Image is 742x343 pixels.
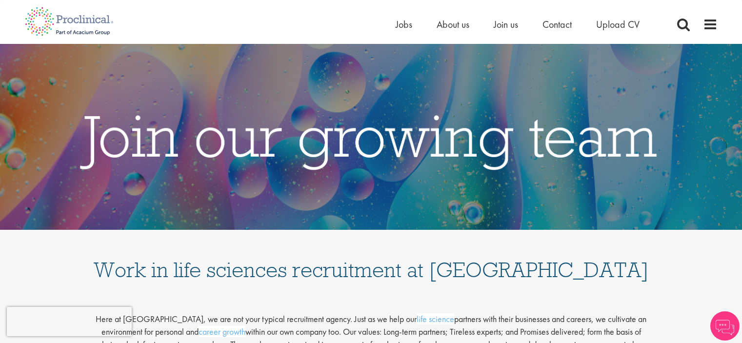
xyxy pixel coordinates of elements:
a: Upload CV [596,18,640,31]
a: Contact [542,18,572,31]
a: About us [437,18,469,31]
a: Jobs [396,18,412,31]
iframe: reCAPTCHA [7,307,132,336]
a: life science [417,313,454,324]
a: Join us [494,18,518,31]
a: career growth [199,326,245,337]
h1: Work in life sciences recruitment at [GEOGRAPHIC_DATA] [93,240,649,281]
img: Chatbot [710,311,740,341]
